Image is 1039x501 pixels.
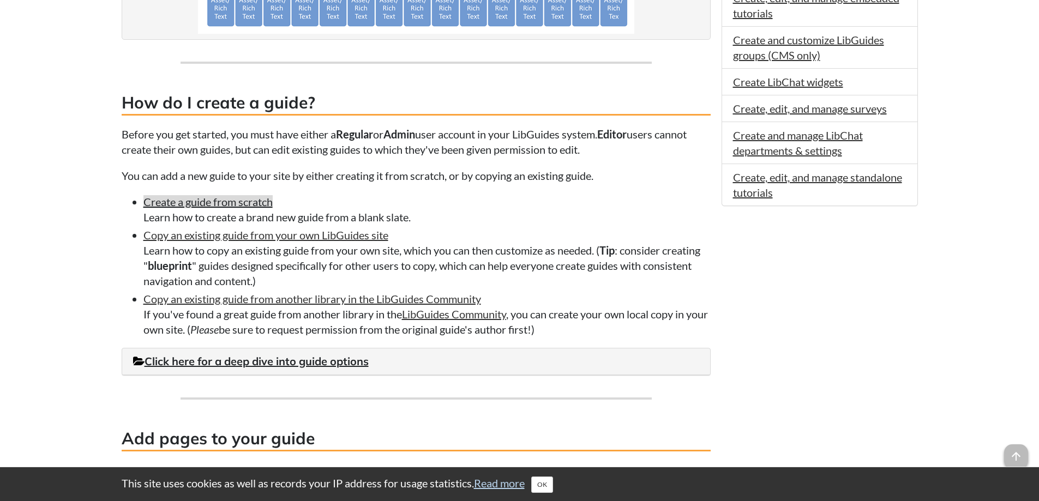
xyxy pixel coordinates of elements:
button: Close [531,476,553,493]
a: arrow_upward [1004,445,1028,458]
a: Create, edit, and manage standalone tutorials [733,171,902,199]
h3: How do I create a guide? [122,91,711,116]
a: Create, edit, and manage surveys [733,102,887,115]
strong: blueprint [148,259,192,272]
strong: Tip [599,244,615,257]
em: Please [190,323,219,336]
strong: Regular [336,128,373,141]
span: arrow_upward [1004,444,1028,468]
strong: Editor [597,128,627,141]
a: Click here for a deep dive into guide options [133,354,369,368]
a: LibGuides Community [402,307,506,321]
p: You can add a new guide to your site by either creating it from scratch, or by copying an existin... [122,168,711,183]
a: Create a guide from scratch [143,195,273,208]
p: Before you get started, you must have either a or user account in your LibGuides system. users ca... [122,126,711,157]
a: Create and customize LibGuides groups (CMS only) [733,33,884,62]
a: Create and manage LibChat departments & settings [733,129,863,157]
div: This site uses cookies as well as records your IP address for usage statistics. [111,475,929,493]
h3: Add pages to your guide [122,427,711,451]
a: Create LibChat widgets [733,75,843,88]
li: Learn how to copy an existing guide from your own site, which you can then customize as needed. (... [143,227,711,288]
li: If you've found a great guide from another library in the , you can create your own local copy in... [143,291,711,337]
a: Copy an existing guide from another library in the LibGuides Community [143,292,481,305]
strong: Admin [383,128,415,141]
a: Read more [474,476,525,490]
li: Learn how to create a brand new guide from a blank slate. [143,194,711,225]
p: From the bird's eye view, it can be helpful to think of each guide as a collection of pages, each... [122,462,711,493]
a: Copy an existing guide from your own LibGuides site [143,228,388,242]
